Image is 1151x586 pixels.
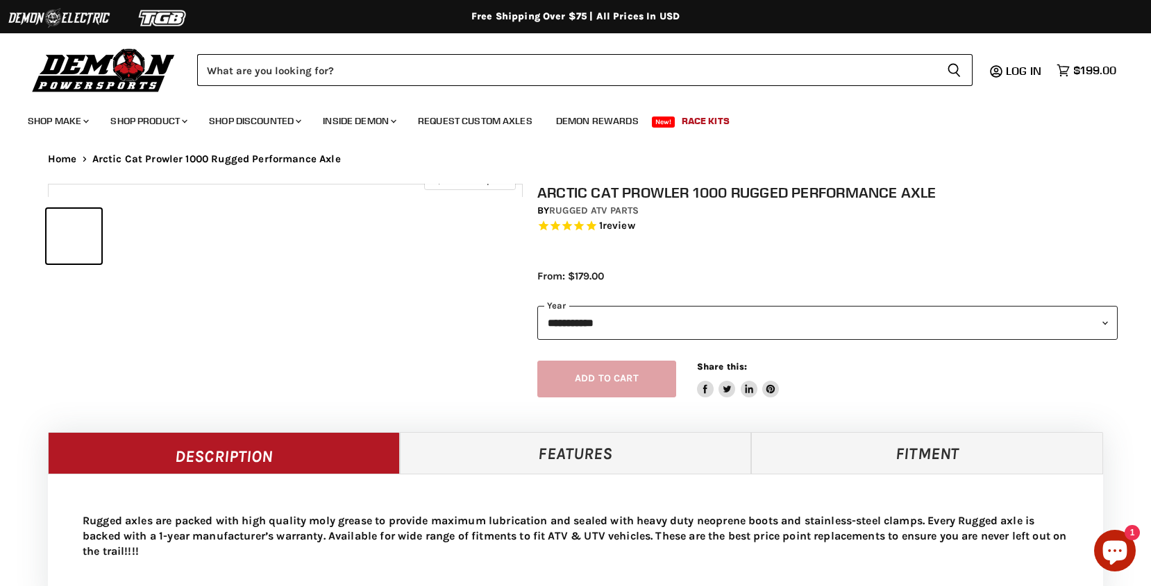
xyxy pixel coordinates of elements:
[1006,64,1041,78] span: Log in
[1050,60,1123,80] a: $199.00
[1073,64,1116,77] span: $199.00
[28,45,180,94] img: Demon Powersports
[537,306,1118,340] select: year
[312,107,405,135] a: Inside Demon
[537,203,1118,218] div: by
[431,175,508,185] span: Click to expand
[20,10,1131,23] div: Free Shipping Over $75 | All Prices In USD
[197,54,936,86] input: Search
[1090,530,1140,575] inbox-online-store-chat: Shopify online store chat
[537,270,604,282] span: From: $179.00
[400,432,752,474] a: Features
[537,219,1118,234] span: Rated 5.0 out of 5 stars 1 reviews
[549,205,639,216] a: Rugged ATV Parts
[83,513,1068,559] p: Rugged axles are packed with high quality moly grease to provide maximum lubrication and sealed w...
[17,107,97,135] a: Shop Make
[697,361,747,372] span: Share this:
[48,153,77,165] a: Home
[603,219,635,232] span: review
[751,432,1103,474] a: Fitment
[7,5,111,31] img: Demon Electric Logo 2
[100,107,196,135] a: Shop Product
[48,432,400,474] a: Description
[671,107,740,135] a: Race Kits
[20,153,1131,165] nav: Breadcrumbs
[111,5,215,31] img: TGB Logo 2
[92,153,341,165] span: Arctic Cat Prowler 1000 Rugged Performance Axle
[1000,64,1050,77] a: Log in
[697,361,780,397] aside: Share this:
[17,101,1113,135] ul: Main menu
[197,54,973,86] form: Product
[546,107,649,135] a: Demon Rewards
[408,107,543,135] a: Request Custom Axles
[599,219,635,232] span: 1 reviews
[936,54,973,86] button: Search
[199,107,310,135] a: Shop Discounted
[652,117,675,128] span: New!
[537,184,1118,201] h1: Arctic Cat Prowler 1000 Rugged Performance Axle
[47,209,101,264] button: IMAGE thumbnail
